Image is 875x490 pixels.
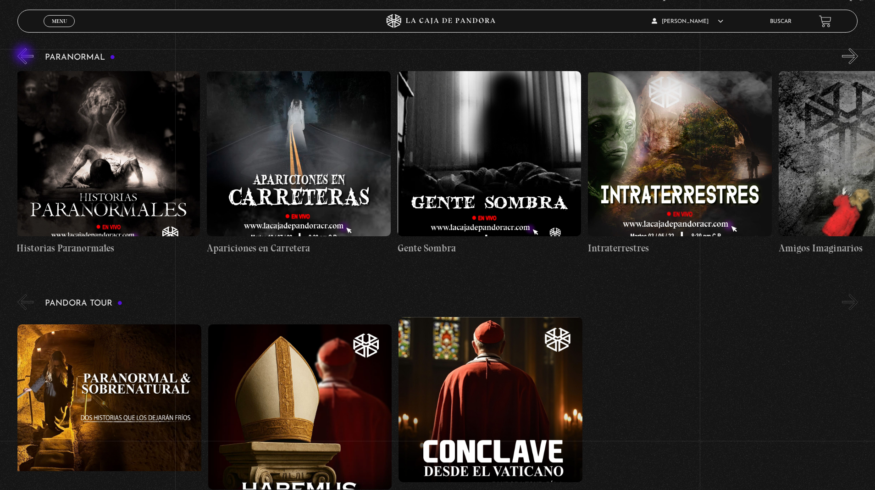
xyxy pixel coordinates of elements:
[17,71,200,256] a: Historias Paranormales
[770,19,792,24] a: Buscar
[45,299,122,308] h3: Pandora Tour
[819,15,831,28] a: View your shopping cart
[398,241,581,256] h4: Gente Sombra
[207,241,391,256] h4: Apariciones en Carretera
[588,241,772,256] h4: Intraterrestres
[588,71,772,256] a: Intraterrestres
[652,19,723,24] span: [PERSON_NAME]
[45,53,115,62] h3: Paranormal
[207,71,391,256] a: Apariciones en Carretera
[17,294,33,310] button: Previous
[842,48,858,64] button: Next
[398,71,581,256] a: Gente Sombra
[52,18,67,24] span: Menu
[842,294,858,310] button: Next
[17,241,200,256] h4: Historias Paranormales
[17,48,33,64] button: Previous
[49,26,70,33] span: Cerrar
